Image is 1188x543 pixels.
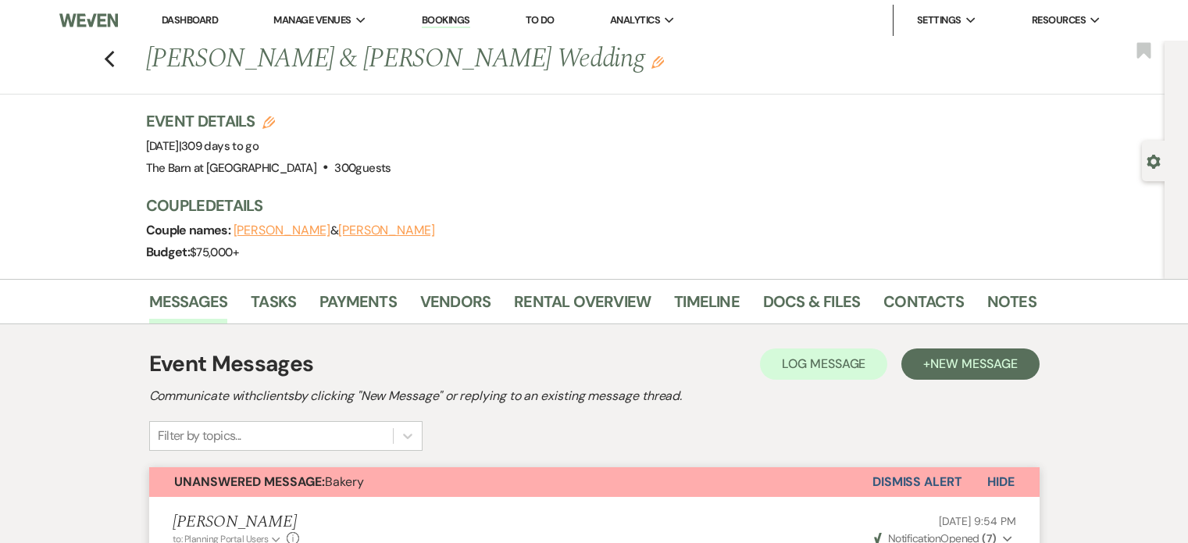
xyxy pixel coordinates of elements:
span: & [234,223,435,238]
span: The Barn at [GEOGRAPHIC_DATA] [146,160,316,176]
h5: [PERSON_NAME] [173,513,300,532]
span: $75,000+ [190,245,238,260]
span: 309 days to go [181,138,259,154]
a: Payments [319,289,397,323]
button: +New Message [901,348,1039,380]
span: Budget: [146,244,191,260]
button: Unanswered Message:Bakery [149,467,872,497]
button: [PERSON_NAME] [234,224,330,237]
a: Rental Overview [514,289,651,323]
span: Log Message [782,355,865,372]
h1: Event Messages [149,348,314,380]
a: Docs & Files [763,289,860,323]
a: Bookings [422,13,470,28]
a: Messages [149,289,228,323]
button: Hide [962,467,1040,497]
span: Hide [987,473,1015,490]
a: Notes [987,289,1036,323]
button: [PERSON_NAME] [338,224,435,237]
span: Manage Venues [273,13,351,28]
a: Vendors [420,289,491,323]
img: Weven Logo [59,4,118,37]
span: 300 guests [334,160,391,176]
h3: Event Details [146,110,391,132]
span: Analytics [610,13,660,28]
span: New Message [930,355,1017,372]
button: Open lead details [1147,153,1161,168]
a: Timeline [674,289,740,323]
span: | [179,138,259,154]
button: Dismiss Alert [872,467,962,497]
button: Edit [651,55,664,69]
span: [DATE] [146,138,259,154]
span: Couple names: [146,222,234,238]
span: [DATE] 9:54 PM [939,514,1015,528]
h1: [PERSON_NAME] & [PERSON_NAME] Wedding [146,41,846,78]
a: To Do [526,13,555,27]
span: Resources [1032,13,1086,28]
button: Log Message [760,348,887,380]
span: Bakery [174,473,364,490]
div: Filter by topics... [158,427,241,445]
a: Contacts [883,289,964,323]
h3: Couple Details [146,195,1021,216]
a: Tasks [251,289,296,323]
a: Dashboard [162,13,218,27]
h2: Communicate with clients by clicking "New Message" or replying to an existing message thread. [149,387,1040,405]
strong: Unanswered Message: [174,473,325,490]
span: Settings [917,13,961,28]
